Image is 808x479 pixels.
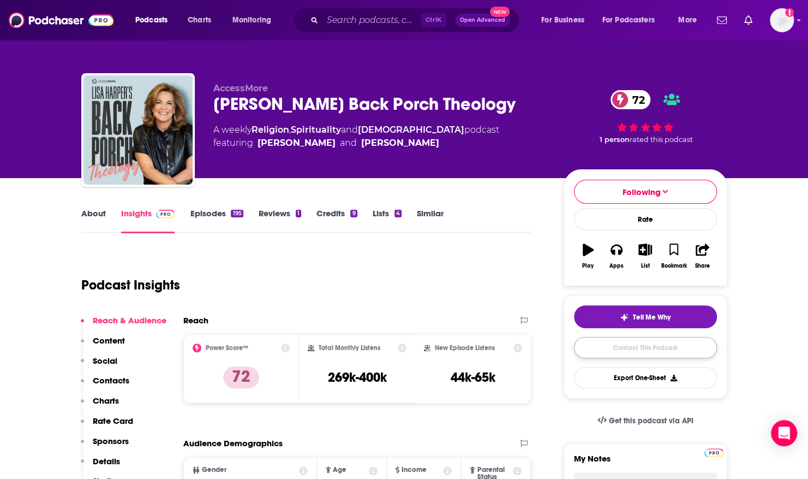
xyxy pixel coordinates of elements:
[93,436,129,446] p: Sponsors
[574,337,717,358] a: Contact This Podcast
[630,135,693,144] span: rated this podcast
[183,438,283,448] h2: Audience Demographics
[81,395,119,416] button: Charts
[574,453,717,472] label: My Notes
[135,13,167,28] span: Podcasts
[291,125,341,135] a: Spirituality
[225,11,285,29] button: open menu
[93,335,125,346] p: Content
[128,11,182,29] button: open menu
[213,137,499,150] span: featuring
[258,137,336,150] a: Lisa Harper
[81,315,166,335] button: Reach & Audience
[770,8,794,32] img: User Profile
[319,344,380,352] h2: Total Monthly Listens
[327,369,386,386] h3: 269k-400k
[93,416,133,426] p: Rate Card
[93,356,117,366] p: Social
[121,208,175,233] a: InsightsPodchaser Pro
[303,8,530,33] div: Search podcasts, credits, & more...
[358,125,464,135] a: [DEMOGRAPHIC_DATA]
[704,448,723,457] img: Podchaser Pro
[608,416,693,425] span: Get this podcast via API
[713,11,731,29] a: Show notifications dropdown
[296,210,301,217] div: 1
[455,14,510,27] button: Open AdvancedNew
[582,263,594,269] div: Play
[621,90,650,109] span: 72
[340,137,357,150] span: and
[602,13,655,28] span: For Podcasters
[81,356,117,376] button: Social
[678,13,697,28] span: More
[9,10,113,31] img: Podchaser - Follow, Share and Rate Podcasts
[232,13,271,28] span: Monitoring
[259,208,301,233] a: Reviews1
[740,11,757,29] a: Show notifications dropdown
[322,11,421,29] input: Search podcasts, credits, & more...
[402,466,427,474] span: Income
[574,305,717,328] button: tell me why sparkleTell Me Why
[574,180,717,204] button: Following
[770,8,794,32] span: Logged in as ShellB
[688,236,716,276] button: Share
[595,11,671,29] button: open menu
[213,123,499,150] div: A weekly podcast
[93,395,119,406] p: Charts
[183,315,208,326] h2: Reach
[421,13,446,27] span: Ctrl K
[181,11,218,29] a: Charts
[460,17,505,23] span: Open Advanced
[81,208,106,233] a: About
[631,236,659,276] button: List
[417,208,444,233] a: Similar
[574,236,602,276] button: Play
[81,335,125,356] button: Content
[451,369,495,386] h3: 44k-65k
[600,135,630,144] span: 1 person
[81,456,120,476] button: Details
[394,210,402,217] div: 4
[785,8,794,17] svg: Add a profile image
[641,263,650,269] div: List
[490,7,510,17] span: New
[704,447,723,457] a: Pro website
[93,315,166,326] p: Reach & Audience
[661,263,686,269] div: Bookmark
[223,366,259,388] p: 72
[81,277,180,293] h1: Podcast Insights
[252,125,289,135] a: Religion
[289,125,291,135] span: ,
[633,313,671,322] span: Tell Me Why
[93,456,120,466] p: Details
[671,11,710,29] button: open menu
[770,8,794,32] button: Show profile menu
[350,210,357,217] div: 9
[202,466,226,474] span: Gender
[81,416,133,436] button: Rate Card
[574,208,717,230] div: Rate
[341,125,358,135] span: and
[564,83,727,151] div: 72 1 personrated this podcast
[620,313,629,322] img: tell me why sparkle
[695,263,710,269] div: Share
[83,75,193,185] img: Lisa Harper's Back Porch Theology
[333,466,346,474] span: Age
[361,137,439,150] a: Allison Allen
[771,420,797,446] div: Open Intercom Messenger
[81,375,129,395] button: Contacts
[589,407,702,434] a: Get this podcast via API
[316,208,357,233] a: Credits9
[602,236,631,276] button: Apps
[574,367,717,388] button: Export One-Sheet
[213,83,268,93] span: AccessMore
[190,208,243,233] a: Episodes195
[534,11,598,29] button: open menu
[611,90,650,109] a: 72
[231,210,243,217] div: 195
[660,236,688,276] button: Bookmark
[435,344,495,352] h2: New Episode Listens
[206,344,248,352] h2: Power Score™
